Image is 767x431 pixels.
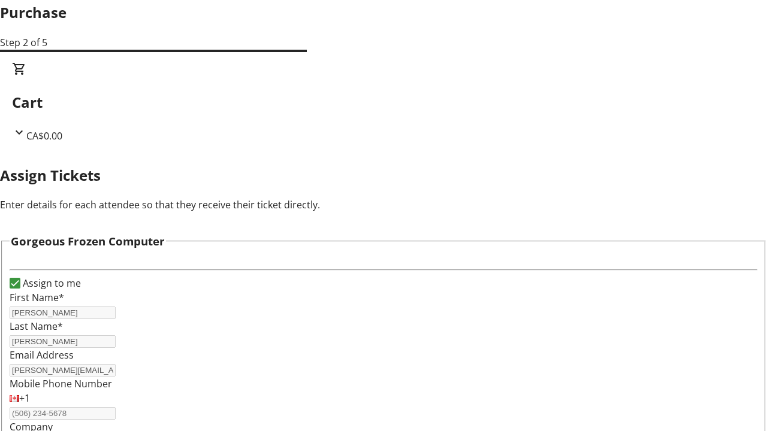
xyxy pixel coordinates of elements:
[10,320,63,333] label: Last Name*
[10,291,64,304] label: First Name*
[10,348,74,362] label: Email Address
[20,276,81,290] label: Assign to me
[12,92,755,113] h2: Cart
[10,407,116,420] input: (506) 234-5678
[12,62,755,143] div: CartCA$0.00
[11,233,165,250] h3: Gorgeous Frozen Computer
[10,377,112,390] label: Mobile Phone Number
[26,129,62,142] span: CA$0.00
